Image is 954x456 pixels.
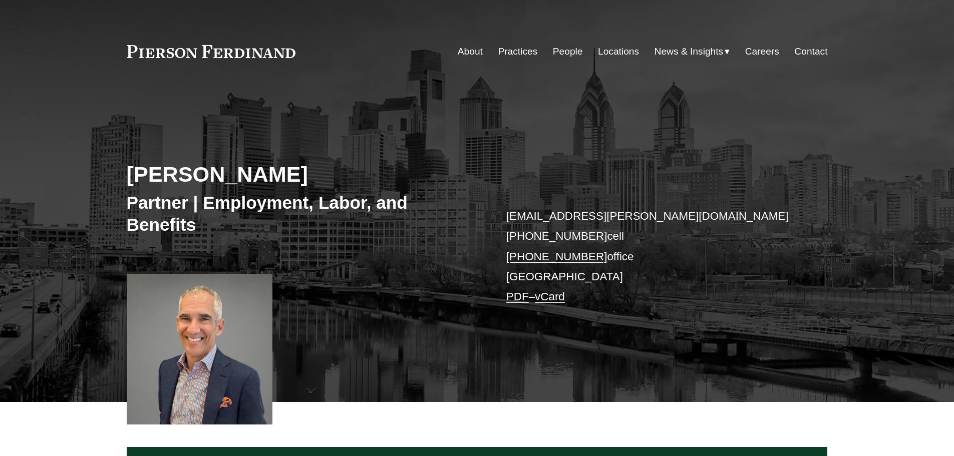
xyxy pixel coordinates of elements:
a: Practices [498,42,537,61]
a: [PHONE_NUMBER] [506,250,607,263]
a: Contact [794,42,827,61]
a: folder dropdown [655,42,730,61]
p: cell office [GEOGRAPHIC_DATA] – [506,206,798,307]
a: People [553,42,583,61]
a: PDF [506,290,529,303]
a: [PHONE_NUMBER] [506,230,607,242]
a: About [458,42,483,61]
a: vCard [535,290,565,303]
span: News & Insights [655,43,724,61]
h3: Partner | Employment, Labor, and Benefits [127,192,477,235]
h2: [PERSON_NAME] [127,161,477,187]
a: [EMAIL_ADDRESS][PERSON_NAME][DOMAIN_NAME] [506,210,789,222]
a: Careers [745,42,779,61]
a: Locations [598,42,639,61]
